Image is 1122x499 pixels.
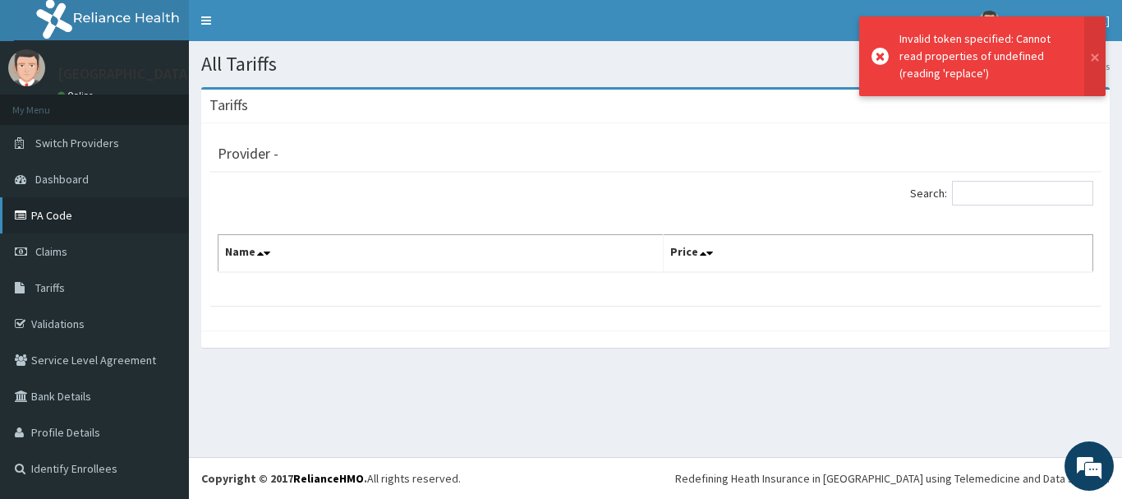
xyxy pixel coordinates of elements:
strong: Copyright © 2017 . [201,471,367,486]
th: Name [218,235,664,273]
label: Search: [910,181,1093,206]
span: Tariffs [35,280,65,295]
input: Search: [952,181,1093,206]
span: Claims [35,244,67,259]
h3: Tariffs [209,98,248,113]
div: Redefining Heath Insurance in [GEOGRAPHIC_DATA] using Telemedicine and Data Science! [675,470,1110,487]
a: RelianceHMO [293,471,364,486]
footer: All rights reserved. [189,457,1122,499]
h3: Provider - [218,146,278,161]
span: Switch Providers [35,136,119,150]
span: Dashboard [35,172,89,187]
span: [GEOGRAPHIC_DATA] [1009,13,1110,28]
p: [GEOGRAPHIC_DATA] [57,67,193,81]
img: User Image [8,49,45,86]
a: Online [57,90,97,101]
h1: All Tariffs [201,53,1110,75]
div: Invalid token specified: Cannot read properties of undefined (reading 'replace') [899,30,1069,82]
th: Price [664,235,1093,273]
img: User Image [979,11,1000,31]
